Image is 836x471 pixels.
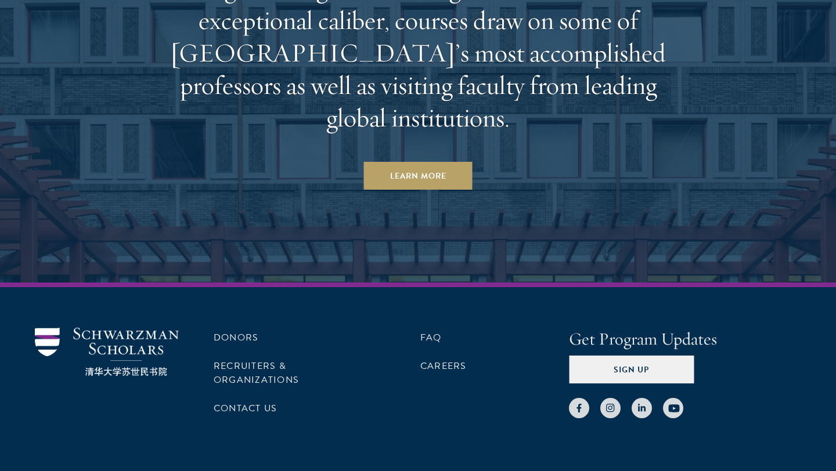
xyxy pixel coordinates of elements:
a: Donors [214,331,258,345]
a: Careers [420,359,467,373]
h4: Get Program Updates [569,328,801,351]
a: Learn More [364,162,473,190]
a: FAQ [420,331,442,345]
button: Sign Up [569,356,694,383]
a: Recruiters & Organizations [214,359,299,387]
img: Schwarzman Scholars [35,328,179,376]
a: Contact Us [214,401,277,415]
